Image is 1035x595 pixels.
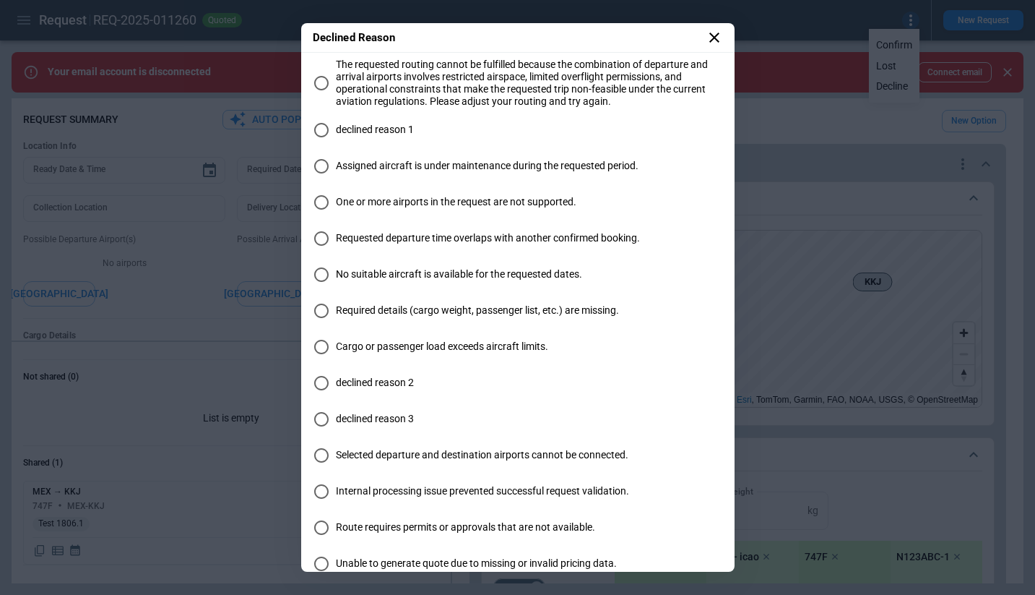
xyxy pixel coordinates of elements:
[336,557,617,570] span: Unable to generate quote due to missing or invalid pricing data.
[336,124,414,136] span: declined reason 1
[336,268,582,281] span: No suitable aircraft is available for the requested dates.
[336,59,723,108] span: The requested routing cannot be fulfilled because the combination of departure and arrival airpor...
[336,449,628,461] span: Selected departure and destination airports cannot be connected.
[336,521,595,534] span: Route requires permits or approvals that are not available.
[336,196,576,208] span: One or more airports in the request are not supported.
[336,413,414,425] span: declined reason 3
[336,341,548,353] span: Cargo or passenger load exceeds aircraft limits.
[336,377,414,389] span: declined reason 2
[336,232,640,244] span: Requested departure time overlaps with another confirmed booking.
[301,23,735,53] h2: Declined Reason
[336,304,619,317] span: Required details (cargo weight, passenger list, etc.) are missing.
[336,160,638,172] span: Assigned aircraft is under maintenance during the requested period.
[336,485,629,497] span: Internal processing issue prevented successful request validation.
